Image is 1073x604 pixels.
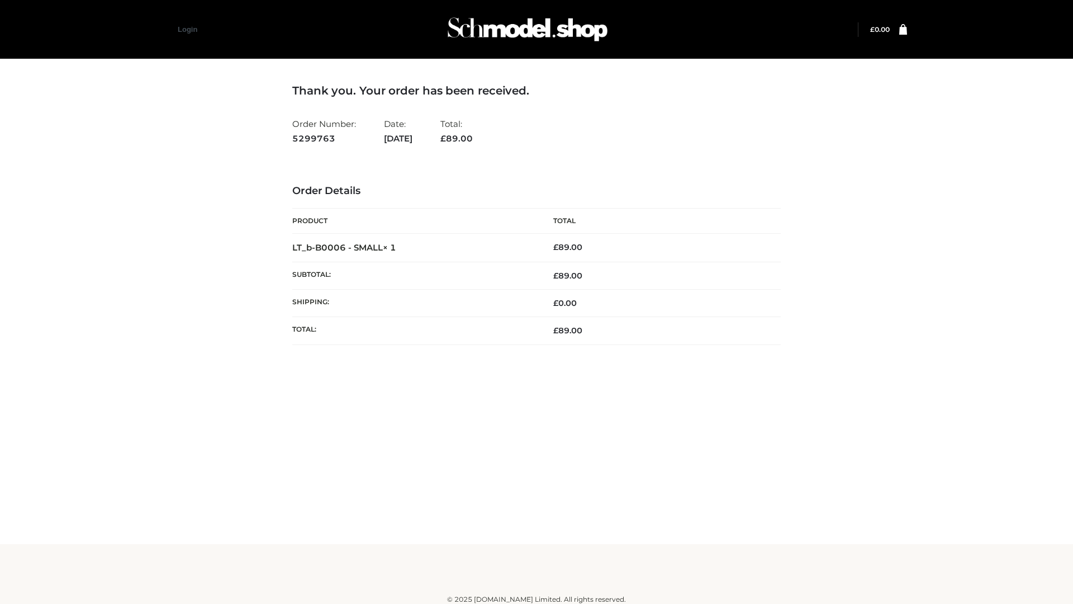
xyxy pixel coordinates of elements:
th: Total: [292,317,536,345]
strong: 5299763 [292,131,356,146]
strong: LT_b-B0006 - SMALL [292,242,396,253]
h3: Order Details [292,185,781,197]
a: £0.00 [870,25,890,34]
span: £ [553,325,558,336]
span: 89.00 [553,271,582,281]
li: Order Number: [292,114,356,148]
span: £ [553,271,558,281]
span: £ [553,298,558,308]
a: Login [178,25,197,34]
li: Total: [440,114,473,148]
bdi: 0.00 [553,298,577,308]
span: 89.00 [440,133,473,144]
bdi: 0.00 [870,25,890,34]
strong: [DATE] [384,131,412,146]
strong: × 1 [383,242,396,253]
th: Shipping: [292,290,536,317]
th: Product [292,209,536,234]
span: 89.00 [553,325,582,336]
span: £ [440,133,446,144]
span: £ [870,25,875,34]
th: Total [536,209,781,234]
th: Subtotal: [292,262,536,289]
li: Date: [384,114,412,148]
bdi: 89.00 [553,242,582,252]
img: Schmodel Admin 964 [444,7,611,51]
h3: Thank you. Your order has been received. [292,84,781,97]
span: £ [553,242,558,252]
